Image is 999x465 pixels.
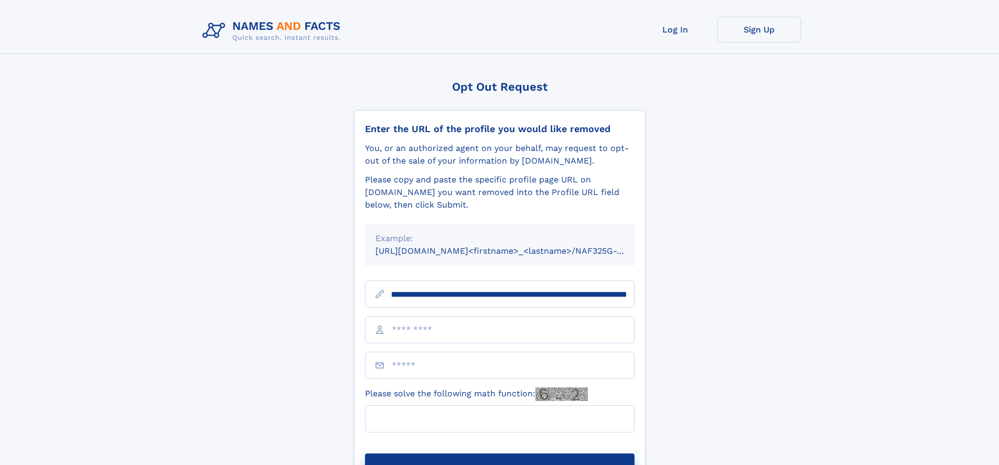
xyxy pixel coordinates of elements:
[633,17,717,42] a: Log In
[365,387,588,401] label: Please solve the following math function:
[365,174,635,211] div: Please copy and paste the specific profile page URL on [DOMAIN_NAME] you want removed into the Pr...
[365,123,635,135] div: Enter the URL of the profile you would like removed
[375,232,624,245] div: Example:
[365,142,635,167] div: You, or an authorized agent on your behalf, may request to opt-out of the sale of your informatio...
[198,17,349,45] img: Logo Names and Facts
[354,80,646,93] div: Opt Out Request
[717,17,801,42] a: Sign Up
[375,246,654,256] small: [URL][DOMAIN_NAME]<firstname>_<lastname>/NAF325G-xxxxxxxx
